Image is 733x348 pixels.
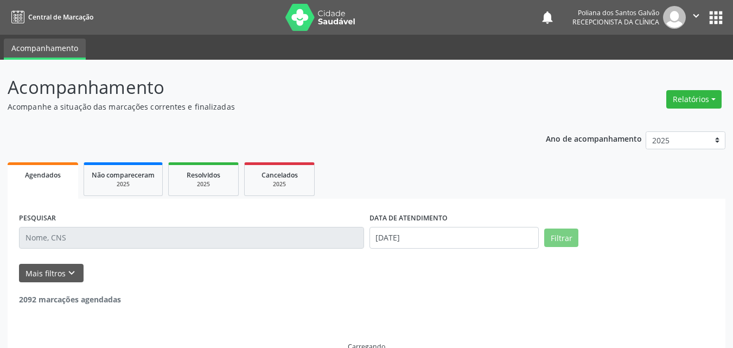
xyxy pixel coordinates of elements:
[544,229,578,247] button: Filtrar
[546,131,642,145] p: Ano de acompanhamento
[8,74,510,101] p: Acompanhamento
[572,17,659,27] span: Recepcionista da clínica
[25,170,61,180] span: Agendados
[66,267,78,279] i: keyboard_arrow_down
[8,101,510,112] p: Acompanhe a situação das marcações correntes e finalizadas
[176,180,231,188] div: 2025
[19,227,364,249] input: Nome, CNS
[19,210,56,227] label: PESQUISAR
[92,180,155,188] div: 2025
[28,12,93,22] span: Central de Marcação
[4,39,86,60] a: Acompanhamento
[252,180,307,188] div: 2025
[706,8,725,27] button: apps
[8,8,93,26] a: Central de Marcação
[19,264,84,283] button: Mais filtroskeyboard_arrow_down
[686,6,706,29] button: 
[540,10,555,25] button: notifications
[663,6,686,29] img: img
[666,90,722,109] button: Relatórios
[690,10,702,22] i: 
[19,294,121,305] strong: 2092 marcações agendadas
[92,170,155,180] span: Não compareceram
[369,227,539,249] input: Selecione um intervalo
[262,170,298,180] span: Cancelados
[572,8,659,17] div: Poliana dos Santos Galvão
[187,170,220,180] span: Resolvidos
[369,210,448,227] label: DATA DE ATENDIMENTO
